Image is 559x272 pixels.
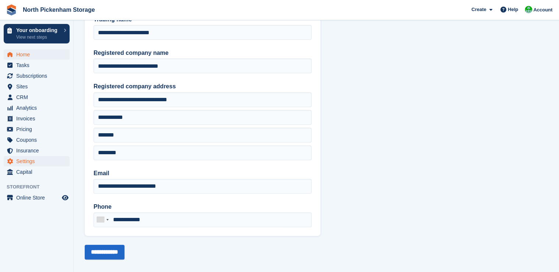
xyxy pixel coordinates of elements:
[4,81,70,92] a: menu
[4,113,70,124] a: menu
[16,92,60,102] span: CRM
[4,103,70,113] a: menu
[4,124,70,134] a: menu
[525,6,532,13] img: Chris Gulliver
[16,49,60,60] span: Home
[16,124,60,134] span: Pricing
[16,28,60,33] p: Your onboarding
[61,193,70,202] a: Preview store
[4,135,70,145] a: menu
[7,183,73,191] span: Storefront
[16,135,60,145] span: Coupons
[16,71,60,81] span: Subscriptions
[508,6,518,13] span: Help
[16,81,60,92] span: Sites
[16,103,60,113] span: Analytics
[16,113,60,124] span: Invoices
[4,156,70,166] a: menu
[94,169,312,178] label: Email
[471,6,486,13] span: Create
[94,82,312,91] label: Registered company address
[16,34,60,40] p: View next steps
[4,167,70,177] a: menu
[4,145,70,156] a: menu
[4,71,70,81] a: menu
[4,192,70,203] a: menu
[94,202,312,211] label: Phone
[6,4,17,15] img: stora-icon-8386f47178a22dfd0bd8f6a31ec36ba5ce8667c1dd55bd0f319d3a0aa187defe.svg
[4,49,70,60] a: menu
[16,167,60,177] span: Capital
[16,156,60,166] span: Settings
[4,24,70,43] a: Your onboarding View next steps
[4,92,70,102] a: menu
[16,145,60,156] span: Insurance
[94,49,312,57] label: Registered company name
[20,4,98,16] a: North Pickenham Storage
[4,60,70,70] a: menu
[16,60,60,70] span: Tasks
[533,6,552,14] span: Account
[16,192,60,203] span: Online Store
